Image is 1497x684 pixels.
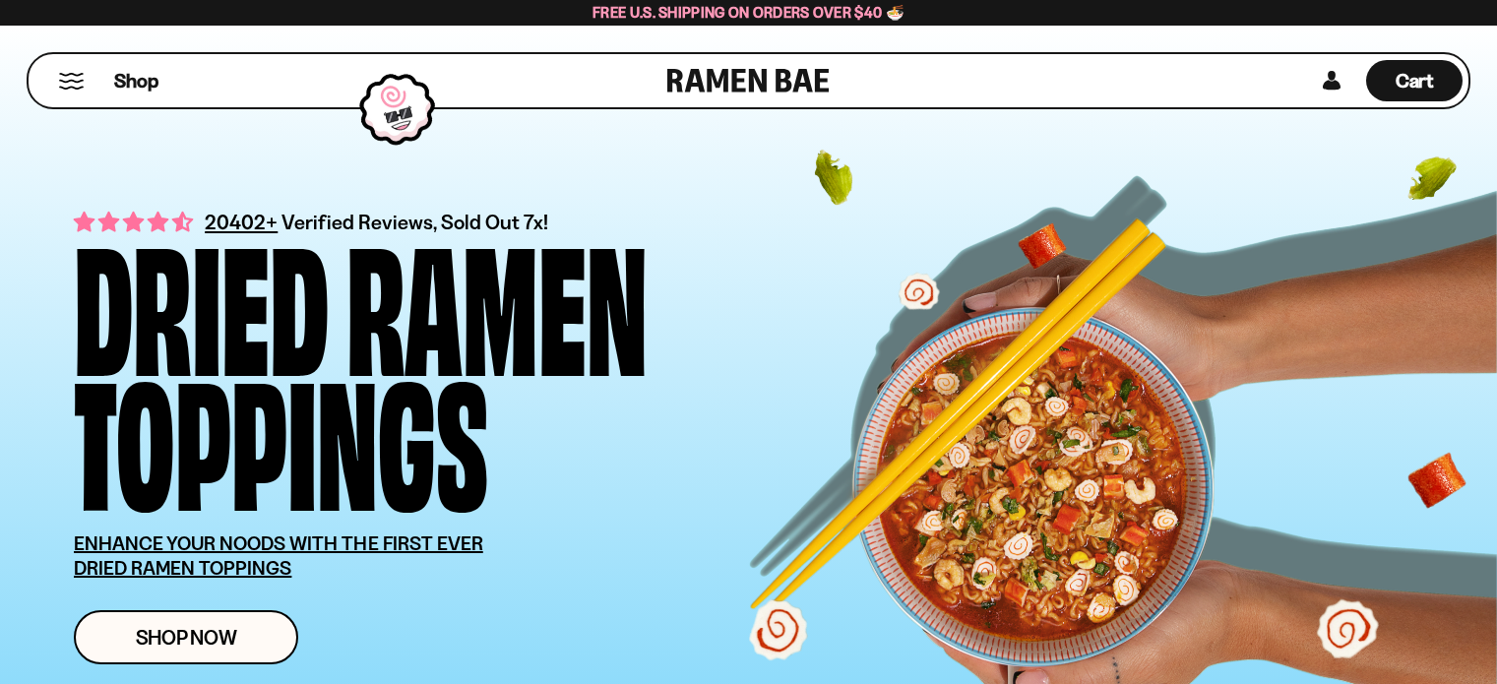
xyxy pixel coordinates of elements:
div: Ramen [346,232,648,367]
div: Dried [74,232,329,367]
span: Free U.S. Shipping on Orders over $40 🍜 [593,3,904,22]
span: Shop Now [136,627,237,648]
a: Shop [114,60,158,101]
span: Shop [114,68,158,94]
div: Cart [1366,54,1463,107]
u: ENHANCE YOUR NOODS WITH THE FIRST EVER DRIED RAMEN TOPPINGS [74,531,483,580]
button: Mobile Menu Trigger [58,73,85,90]
div: Toppings [74,367,488,502]
a: Shop Now [74,610,298,664]
span: Cart [1396,69,1434,93]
